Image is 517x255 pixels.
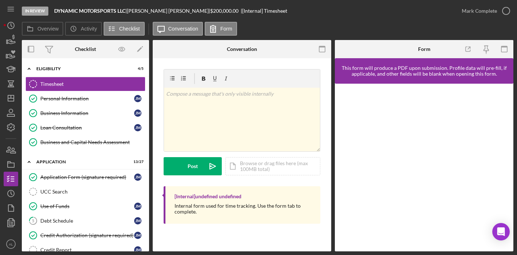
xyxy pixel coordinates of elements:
div: Open Intercom Messenger [492,223,510,240]
div: This form will produce a PDF upon submission. Profile data will pre-fill, if applicable, and othe... [338,65,510,77]
div: Loan Consultation [40,125,134,131]
div: In Review [22,7,48,16]
a: Credit Authorization (signature required)JM [25,228,145,243]
a: Loan ConsultationJM [25,120,145,135]
div: Credit Report [40,247,134,253]
div: | [Internal] Timesheet [241,8,287,14]
div: [PERSON_NAME] [PERSON_NAME] | [127,8,210,14]
label: Conversation [168,26,199,32]
div: J M [134,217,141,224]
label: Form [220,26,232,32]
div: Debt Schedule [40,218,134,224]
a: Business InformationJM [25,106,145,120]
div: J M [134,246,141,254]
div: J M [134,232,141,239]
button: Checklist [104,22,145,36]
button: AL [4,237,18,251]
div: UCC Search [40,189,145,195]
div: Internal form used for time tracking. Use the form tab to complete. [175,203,313,215]
a: Use of FundsJM [25,199,145,214]
label: Checklist [119,26,140,32]
div: J M [134,95,141,102]
div: Conversation [227,46,257,52]
div: Business and Capital Needs Assessment [40,139,145,145]
div: Use of Funds [40,203,134,209]
label: Activity [81,26,97,32]
div: Application [36,160,125,164]
button: Overview [22,22,63,36]
a: Business and Capital Needs Assessment [25,135,145,150]
div: $200,000.00 [210,8,241,14]
div: Business Information [40,110,134,116]
div: Mark Complete [462,4,497,18]
div: Post [188,157,198,175]
tspan: 5 [32,218,34,223]
div: Application Form (signature required) [40,174,134,180]
div: Timesheet [40,81,145,87]
b: DYNAMIC MOTORSPORTS LLC [54,8,125,14]
button: Mark Complete [454,4,513,18]
div: 4 / 5 [131,67,144,71]
div: Eligibility [36,67,125,71]
text: AL [9,242,13,246]
a: Application Form (signature required)JM [25,170,145,184]
div: Personal Information [40,96,134,101]
label: Overview [37,26,59,32]
div: Credit Authorization (signature required) [40,232,134,238]
div: 13 / 27 [131,160,144,164]
div: Checklist [75,46,96,52]
div: Form [418,46,430,52]
iframe: Lenderfit form [342,91,507,244]
button: Form [205,22,237,36]
div: J M [134,174,141,181]
div: J M [134,203,141,210]
a: Timesheet [25,77,145,91]
div: J M [134,109,141,117]
div: [Internal] undefined undefined [175,194,241,199]
button: Conversation [153,22,203,36]
div: | [54,8,127,14]
div: J M [134,124,141,131]
button: Post [164,157,222,175]
a: 5Debt ScheduleJM [25,214,145,228]
button: Activity [65,22,101,36]
a: UCC Search [25,184,145,199]
a: Personal InformationJM [25,91,145,106]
